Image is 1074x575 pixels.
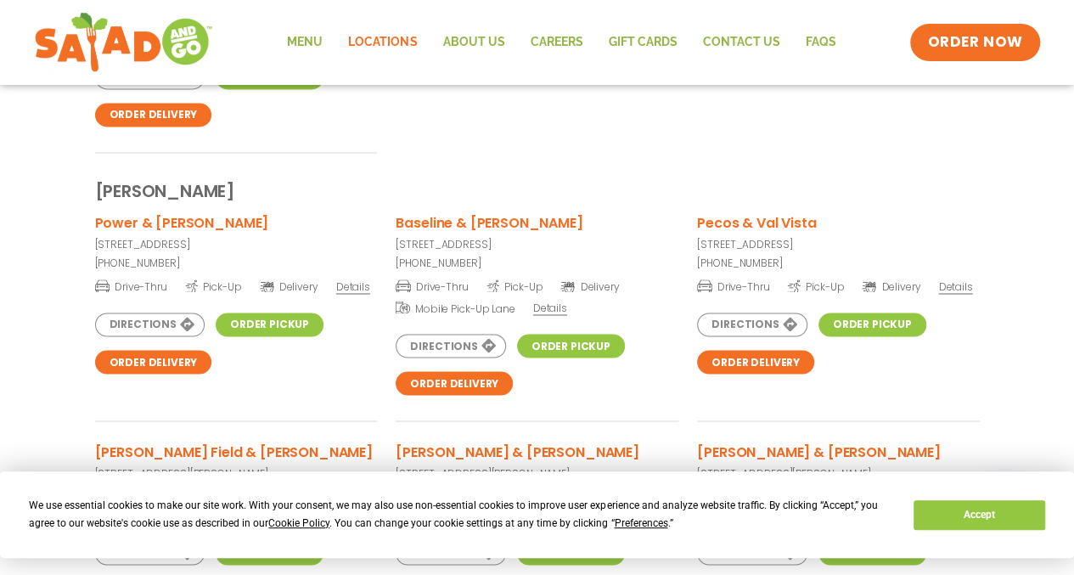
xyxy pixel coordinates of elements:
a: [PERSON_NAME] & [PERSON_NAME][STREET_ADDRESS][PERSON_NAME] [396,441,678,481]
h3: [PERSON_NAME] & [PERSON_NAME] [396,441,638,462]
div: [PERSON_NAME] [95,153,980,204]
span: ORDER NOW [927,32,1022,53]
a: Careers [517,23,595,62]
a: Drive-Thru Pick-Up Delivery Details [697,280,972,293]
h3: Pecos & Val Vista [697,212,816,234]
a: Order Delivery [697,350,814,374]
a: Drive-Thru Pick-Up Delivery Details [95,280,370,293]
a: Directions [396,334,505,358]
h3: Power & [PERSON_NAME] [95,212,269,234]
a: Order Delivery [95,103,212,127]
span: Preferences [614,517,667,529]
span: Delivery [560,279,619,295]
span: Details [336,279,370,294]
span: Details [533,301,567,315]
p: [STREET_ADDRESS] [95,237,377,252]
p: [STREET_ADDRESS][PERSON_NAME] [95,465,377,481]
button: Accept [914,500,1044,530]
a: Order Delivery [396,371,513,395]
img: new-SAG-logo-768×292 [34,8,213,76]
a: Drive-Thru Pick-Up Delivery Mobile Pick-Up Lane Details [396,280,634,314]
a: [PHONE_NUMBER] [697,256,979,271]
a: Order Pickup [216,313,323,336]
p: [STREET_ADDRESS] [697,237,979,252]
a: Power & [PERSON_NAME][STREET_ADDRESS] [95,212,377,252]
a: [PERSON_NAME] & [PERSON_NAME][STREET_ADDRESS][PERSON_NAME] [697,441,979,481]
a: [PERSON_NAME] Field & [PERSON_NAME][STREET_ADDRESS][PERSON_NAME] [95,441,377,481]
span: Delivery [862,279,920,295]
a: Order Pickup [517,334,625,358]
a: Baseline & [PERSON_NAME][STREET_ADDRESS] [396,212,678,252]
span: Pick-Up [787,278,844,295]
a: [PHONE_NUMBER] [95,256,377,271]
span: Delivery [260,279,318,295]
p: [STREET_ADDRESS] [396,237,678,252]
div: We use essential cookies to make our site work. With your consent, we may also use non-essential ... [29,497,893,533]
p: [STREET_ADDRESS][PERSON_NAME] [396,465,678,481]
h3: [PERSON_NAME] & [PERSON_NAME] [697,441,940,462]
a: Directions [95,313,205,336]
span: Pick-Up [185,278,242,295]
a: [PHONE_NUMBER] [396,256,678,271]
a: FAQs [792,23,848,62]
a: Order Pickup [818,313,926,336]
p: [STREET_ADDRESS][PERSON_NAME] [697,465,979,481]
a: About Us [430,23,517,62]
h3: [PERSON_NAME] Field & [PERSON_NAME] [95,441,373,462]
h3: Baseline & [PERSON_NAME] [396,212,582,234]
a: Contact Us [689,23,792,62]
span: Mobile Pick-Up Lane [396,299,515,316]
nav: Menu [274,23,848,62]
a: Locations [335,23,430,62]
span: Cookie Policy [268,517,329,529]
a: ORDER NOW [910,24,1039,61]
a: Pecos & Val Vista[STREET_ADDRESS] [697,212,979,252]
a: Directions [697,313,807,336]
a: Menu [274,23,335,62]
span: Drive-Thru [396,278,468,295]
a: Order Delivery [95,350,212,374]
span: Drive-Thru [95,278,167,295]
a: GIFT CARDS [595,23,689,62]
span: Drive-Thru [697,278,769,295]
span: Pick-Up [486,278,543,295]
span: Details [938,279,972,294]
